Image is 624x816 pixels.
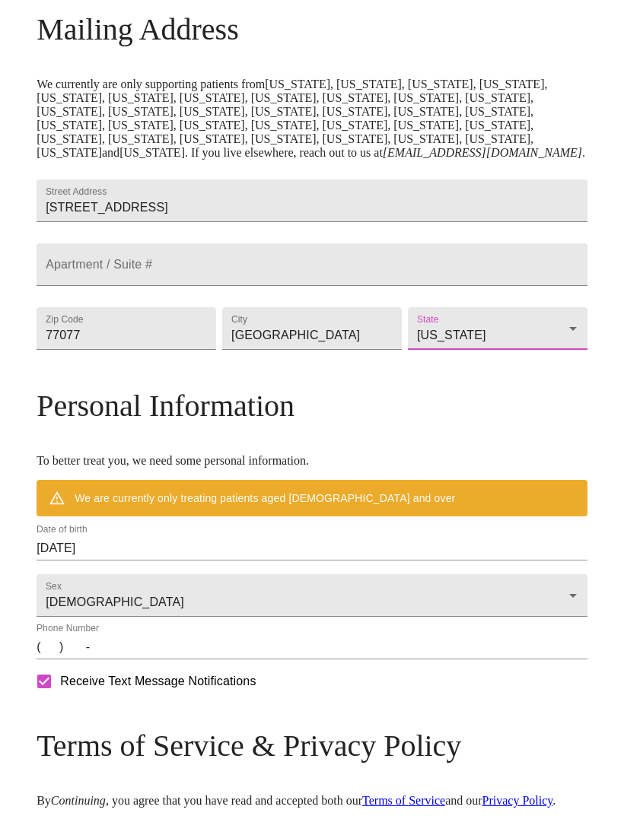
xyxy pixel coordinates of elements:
a: Terms of Service [362,794,445,807]
em: Continuing [51,794,106,807]
h3: Personal Information [37,388,587,424]
div: We are currently only treating patients aged [DEMOGRAPHIC_DATA] and over [75,484,455,512]
span: Receive Text Message Notifications [60,672,256,691]
em: [EMAIL_ADDRESS][DOMAIN_NAME] [383,146,582,159]
label: Date of birth [37,525,88,535]
div: [DEMOGRAPHIC_DATA] [37,574,587,617]
p: By , you agree that you have read and accepted both our and our . [37,794,587,808]
h3: Terms of Service & Privacy Policy [37,728,587,764]
p: We currently are only supporting patients from [US_STATE], [US_STATE], [US_STATE], [US_STATE], [U... [37,78,587,160]
label: Phone Number [37,624,99,633]
a: Privacy Policy [482,794,553,807]
div: [US_STATE] [408,307,587,350]
h3: Mailing Address [37,11,587,47]
p: To better treat you, we need some personal information. [37,454,587,468]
